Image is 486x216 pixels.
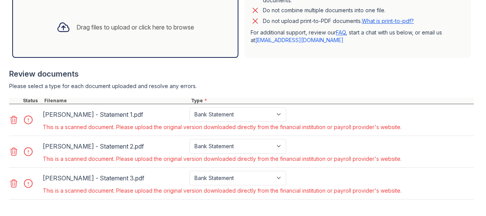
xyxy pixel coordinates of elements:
div: Please select a type for each document uploaded and resolve any errors. [9,82,474,90]
p: Do not upload print-to-PDF documents. [263,17,414,25]
div: This is a scanned document. Please upload the original version downloaded directly from the finan... [43,123,402,131]
div: Filename [43,98,190,104]
div: This is a scanned document. Please upload the original version downloaded directly from the finan... [43,155,402,163]
div: Review documents [9,69,474,79]
div: Status [21,98,43,104]
div: This is a scanned document. Please upload the original version downloaded directly from the finan... [43,187,402,195]
a: [EMAIL_ADDRESS][DOMAIN_NAME] [255,37,343,43]
div: Do not combine multiple documents into one file. [263,6,386,15]
div: Type [190,98,474,104]
div: [PERSON_NAME] - Statement 1.pdf [43,108,186,121]
div: [PERSON_NAME] - Statement 2.pdf [43,140,186,152]
p: For additional support, review our , start a chat with us below, or email us at [251,29,465,44]
a: FAQ [336,29,346,36]
div: Drag files to upload or click here to browse [76,23,194,32]
div: [PERSON_NAME] - Statement 3.pdf [43,172,186,184]
a: What is print-to-pdf? [362,18,414,24]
